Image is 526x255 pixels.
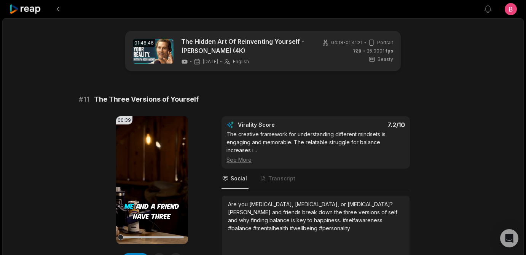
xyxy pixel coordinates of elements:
[116,116,188,244] video: Your browser does not support mp4 format.
[181,37,312,55] a: The Hidden Art Of Reinventing Yourself - [PERSON_NAME] (4K)
[222,169,410,189] nav: Tabs
[203,59,218,65] span: [DATE]
[233,59,249,65] span: English
[94,94,199,105] span: The Three Versions of Yourself
[500,229,518,247] div: Open Intercom Messenger
[386,48,393,54] span: fps
[228,200,403,232] div: Are you [MEDICAL_DATA], [MEDICAL_DATA], or [MEDICAL_DATA]? [PERSON_NAME] and friends break down t...
[324,121,405,129] div: 7.2 /10
[378,56,393,63] span: Beasty
[268,175,295,182] span: Transcript
[238,121,320,129] div: Virality Score
[226,156,405,164] div: See More
[367,48,393,54] span: 25.0001
[377,39,393,46] span: Portrait
[226,130,405,164] div: The creative framework for understanding different mindsets is engaging and memorable. The relata...
[331,39,362,46] span: 04:18 - 01:41:21
[231,175,247,182] span: Social
[79,94,89,105] span: # 11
